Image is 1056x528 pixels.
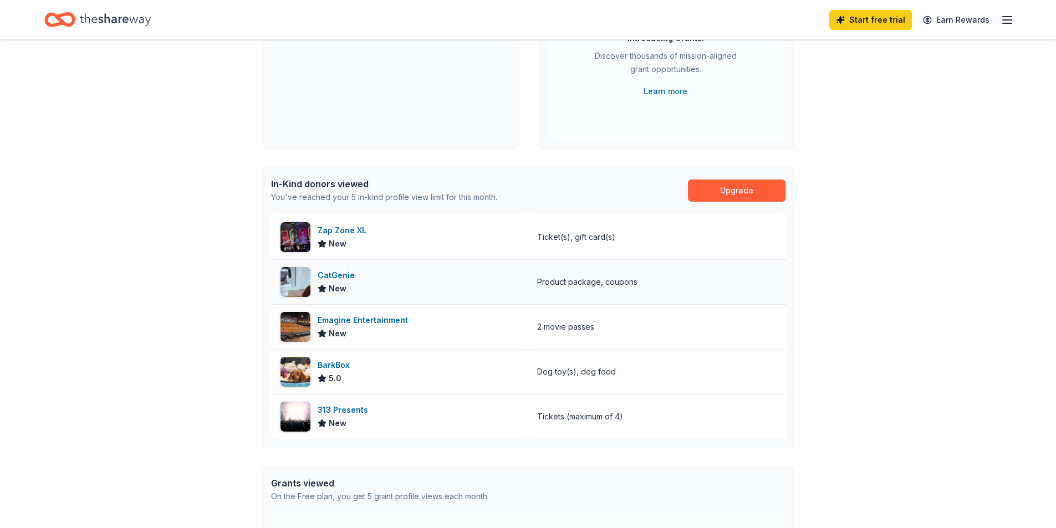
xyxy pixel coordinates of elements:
div: 2 movie passes [537,320,594,334]
a: Home [44,7,151,33]
div: Zap Zone XL [318,224,371,237]
div: Emagine Entertainment [318,314,412,327]
div: You've reached your 5 in-kind profile view limit for this month. [271,191,497,204]
div: Ticket(s), gift card(s) [537,230,615,244]
img: Image for Zap Zone XL [280,222,310,252]
div: BarkBox [318,358,354,372]
img: Image for 313 Presents [280,402,310,432]
img: Image for Emagine Entertainment [280,312,310,342]
span: 5.0 [329,372,341,385]
div: Discover thousands of mission-aligned grant opportunities. [590,49,741,80]
span: New [329,417,346,430]
a: Upgrade [688,180,785,202]
span: New [329,327,346,340]
img: Image for BarkBox [280,357,310,387]
span: New [329,237,346,250]
span: New [329,282,346,295]
div: Grants viewed [271,476,489,490]
div: Dog toy(s), dog food [537,365,616,378]
a: Start free trial [829,10,912,30]
a: Learn more [644,85,687,98]
img: Image for CatGenie [280,267,310,297]
div: Tickets (maximum of 4) [537,410,623,423]
div: 313 Presents [318,403,373,417]
div: On the Free plan, you get 5 grant profile views each month. [271,490,489,503]
div: CatGenie [318,269,359,282]
div: Product package, coupons [537,275,637,289]
div: In-Kind donors viewed [271,177,497,191]
a: Earn Rewards [916,10,996,30]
